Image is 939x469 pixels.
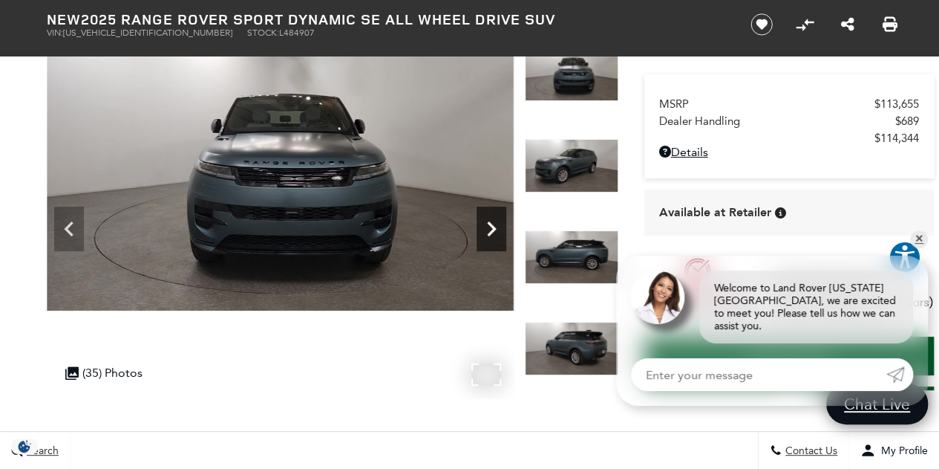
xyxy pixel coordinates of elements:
[631,358,886,391] input: Enter your message
[745,13,778,36] button: Save vehicle
[47,28,63,38] span: VIN:
[840,16,854,33] a: Share this New 2025 Range Rover Sport Dynamic SE All Wheel Drive SUV
[849,432,939,469] button: Open user profile menu
[883,16,897,33] a: Print this New 2025 Range Rover Sport Dynamic SE All Wheel Drive SUV
[794,13,816,36] button: Compare vehicle
[525,322,618,375] img: New 2025 Giola Green LAND ROVER Dynamic SE image 6
[47,48,514,311] img: New 2025 Giola Green LAND ROVER Dynamic SE image 3
[631,271,684,324] img: Agent profile photo
[886,358,913,391] a: Submit
[525,139,618,193] img: New 2025 Giola Green LAND ROVER Dynamic SE image 4
[699,271,913,343] div: Welcome to Land Rover [US_STATE][GEOGRAPHIC_DATA], we are excited to meet you! Please tell us how...
[659,97,874,111] span: MSRP
[659,97,919,111] a: MSRP $113,655
[525,230,618,284] img: New 2025 Giola Green LAND ROVER Dynamic SE image 5
[58,358,150,387] div: (35) Photos
[874,97,919,111] span: $113,655
[659,204,771,221] span: Available at Retailer
[895,114,919,128] span: $689
[525,48,618,101] img: New 2025 Giola Green LAND ROVER Dynamic SE image 3
[279,28,315,38] span: L484907
[659,114,895,128] span: Dealer Handling
[874,132,919,145] span: $114,344
[782,444,837,457] span: Contact Us
[659,132,919,145] a: $114,344
[247,28,279,38] span: Stock:
[889,241,921,274] button: Explore your accessibility options
[477,207,506,251] div: Next
[659,145,919,159] a: Details
[889,241,921,276] aside: Accessibility Help Desk
[659,114,919,128] a: Dealer Handling $689
[47,9,81,29] strong: New
[775,207,786,219] div: Vehicle is in stock and ready for immediate delivery. Due to demand, availability is subject to c...
[7,439,42,454] img: Opt-Out Icon
[63,28,232,38] span: [US_VEHICLE_IDENTIFICATION_NUMBER]
[875,444,928,457] span: My Profile
[54,207,84,251] div: Previous
[47,11,726,28] h1: 2025 Range Rover Sport Dynamic SE All Wheel Drive SUV
[7,439,42,454] section: Click to Open Cookie Consent Modal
